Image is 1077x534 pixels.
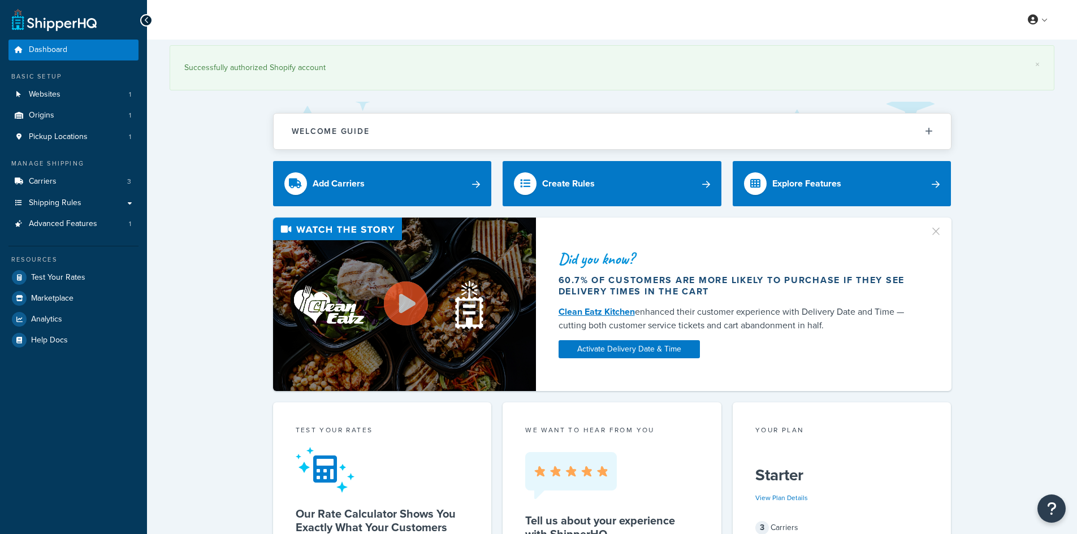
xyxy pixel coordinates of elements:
span: 1 [129,111,131,120]
button: Welcome Guide [274,114,951,149]
li: Origins [8,105,139,126]
a: Create Rules [503,161,721,206]
a: Shipping Rules [8,193,139,214]
li: Advanced Features [8,214,139,235]
h5: Starter [755,466,929,484]
a: Websites1 [8,84,139,105]
button: Open Resource Center [1037,494,1066,523]
div: Manage Shipping [8,159,139,168]
img: Video thumbnail [273,218,536,391]
span: Dashboard [29,45,67,55]
h2: Welcome Guide [292,127,370,136]
span: 3 [127,177,131,186]
a: Marketplace [8,288,139,309]
span: Test Your Rates [31,273,85,283]
div: Successfully authorized Shopify account [184,60,1040,76]
a: Advanced Features1 [8,214,139,235]
span: Shipping Rules [29,198,81,208]
div: 60.7% of customers are more likely to purchase if they see delivery times in the cart [559,275,916,297]
a: Explore Features [733,161,951,206]
div: enhanced their customer experience with Delivery Date and Time — cutting both customer service ti... [559,305,916,332]
span: Advanced Features [29,219,97,229]
span: Carriers [29,177,57,186]
a: Activate Delivery Date & Time [559,340,700,358]
a: Test Your Rates [8,267,139,288]
span: 1 [129,132,131,142]
div: Basic Setup [8,72,139,81]
div: Explore Features [772,176,841,192]
span: Pickup Locations [29,132,88,142]
li: Websites [8,84,139,105]
a: View Plan Details [755,493,808,503]
div: Did you know? [559,251,916,267]
a: Add Carriers [273,161,492,206]
li: Carriers [8,171,139,192]
li: Pickup Locations [8,127,139,147]
div: Create Rules [542,176,595,192]
span: Marketplace [31,294,73,303]
span: Origins [29,111,54,120]
p: we want to hear from you [525,425,699,435]
a: Origins1 [8,105,139,126]
div: Your Plan [755,425,929,438]
div: Test your rates [296,425,469,438]
a: Analytics [8,309,139,329]
span: Help Docs [31,336,68,345]
a: Pickup Locations1 [8,127,139,147]
span: Websites [29,90,60,99]
div: Resources [8,255,139,264]
a: Help Docs [8,330,139,350]
a: × [1035,60,1040,69]
a: Clean Eatz Kitchen [559,305,635,318]
span: 1 [129,219,131,229]
a: Carriers3 [8,171,139,192]
span: Analytics [31,315,62,324]
div: Add Carriers [313,176,365,192]
span: 1 [129,90,131,99]
a: Dashboard [8,40,139,60]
